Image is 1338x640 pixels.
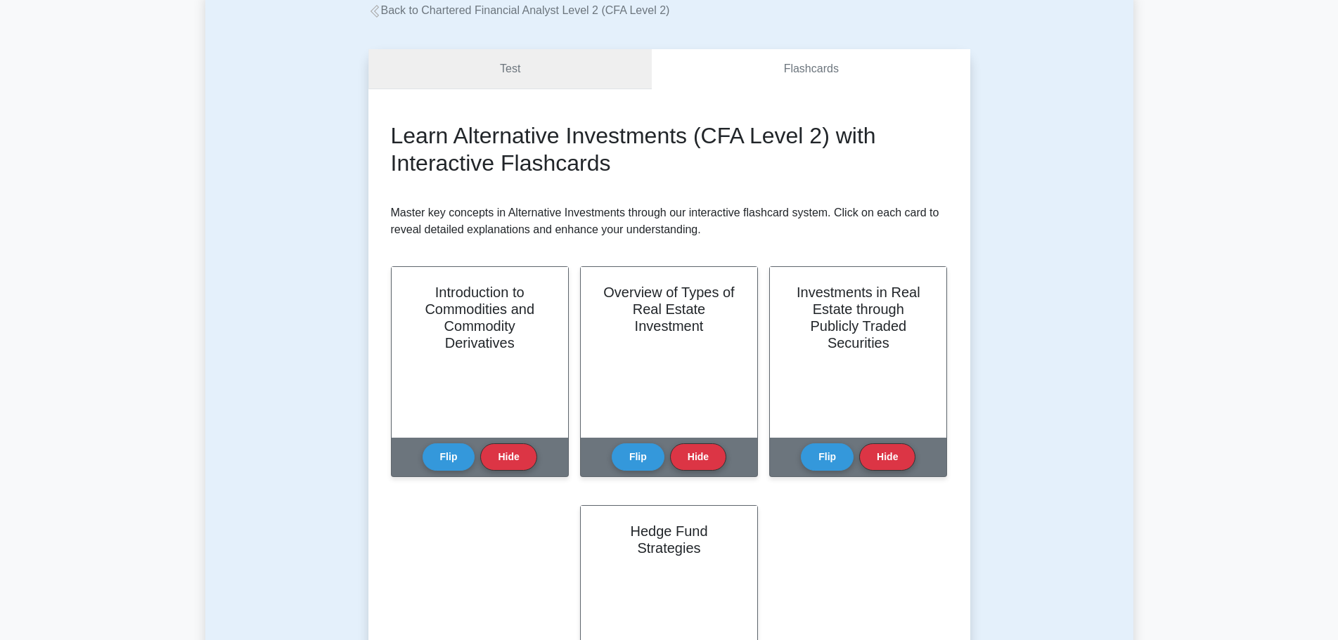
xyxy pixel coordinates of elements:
button: Hide [670,443,726,471]
button: Flip [801,443,854,471]
h2: Investments in Real Estate through Publicly Traded Securities [787,284,929,351]
a: Back to Chartered Financial Analyst Level 2 (CFA Level 2) [368,4,670,16]
button: Flip [612,443,664,471]
h2: Introduction to Commodities and Commodity Derivatives [409,284,551,351]
h2: Overview of Types of Real Estate Investment [598,284,740,334]
button: Flip [423,443,475,471]
button: Hide [859,443,915,471]
button: Hide [480,443,536,471]
a: Flashcards [652,49,970,89]
h2: Learn Alternative Investments (CFA Level 2) with Interactive Flashcards [391,122,948,176]
h2: Hedge Fund Strategies [598,523,740,556]
p: Master key concepts in Alternative Investments through our interactive flashcard system. Click on... [391,204,948,238]
a: Test [368,49,652,89]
